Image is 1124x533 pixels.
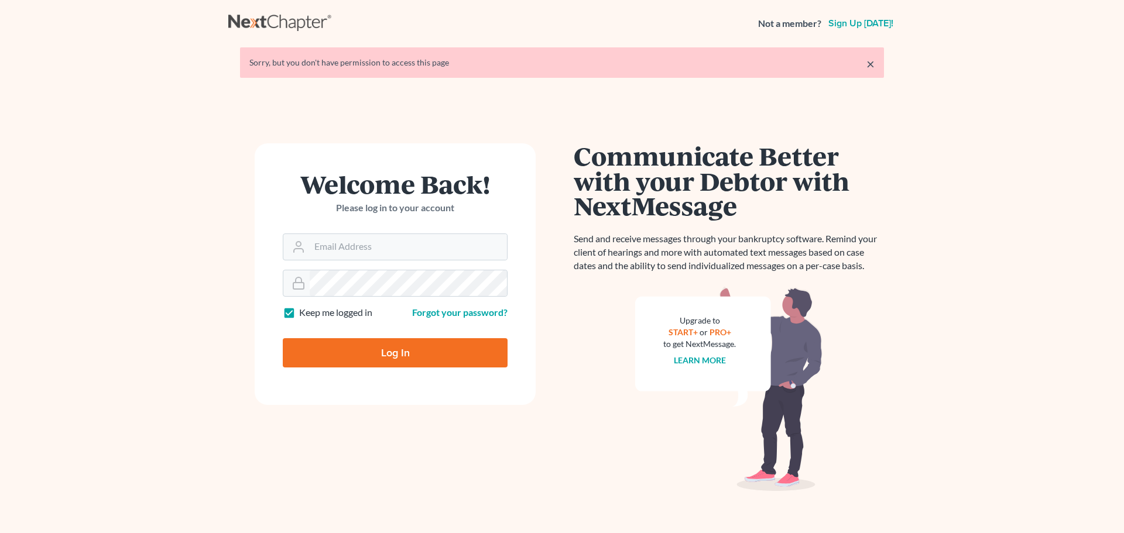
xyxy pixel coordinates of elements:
a: × [866,57,875,71]
img: nextmessage_bg-59042aed3d76b12b5cd301f8e5b87938c9018125f34e5fa2b7a6b67550977c72.svg [635,287,823,491]
a: START+ [669,327,698,337]
a: Forgot your password? [412,307,508,318]
p: Please log in to your account [283,201,508,215]
input: Log In [283,338,508,367]
h1: Communicate Better with your Debtor with NextMessage [574,143,884,218]
strong: Not a member? [758,17,821,30]
input: Email Address [310,234,507,260]
div: to get NextMessage. [663,338,736,350]
a: Sign up [DATE]! [826,19,896,28]
div: Upgrade to [663,315,736,326]
a: Learn more [674,355,726,365]
label: Keep me logged in [299,306,372,319]
span: or [700,327,708,337]
h1: Welcome Back! [283,171,508,197]
p: Send and receive messages through your bankruptcy software. Remind your client of hearings and mo... [574,232,884,273]
div: Sorry, but you don't have permission to access this page [249,57,875,68]
a: PRO+ [710,327,731,337]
